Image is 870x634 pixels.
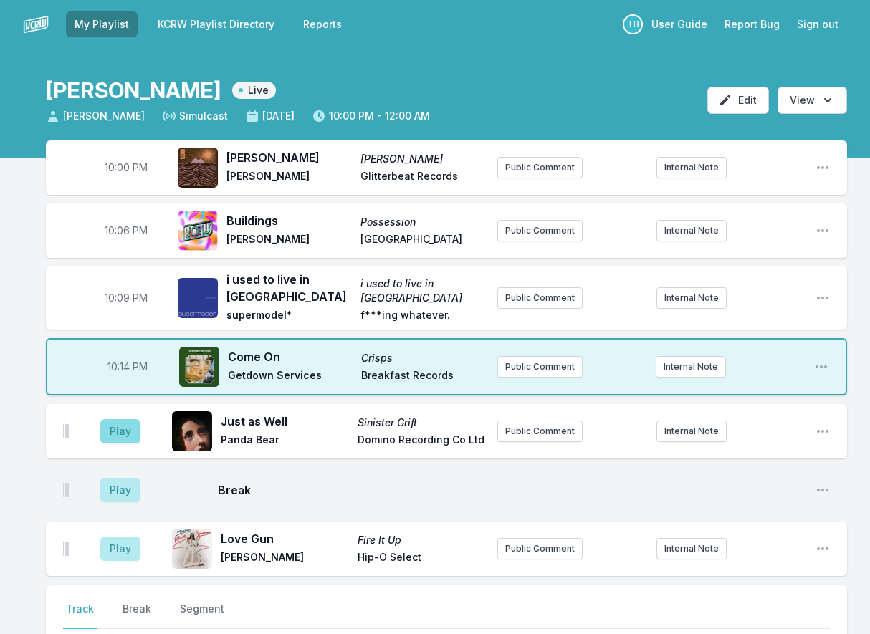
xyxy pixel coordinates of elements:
button: Track [63,602,97,629]
img: Crisps [179,347,219,387]
span: Possession [360,215,486,229]
span: [PERSON_NAME] [221,550,349,567]
button: Play [100,537,140,561]
span: [GEOGRAPHIC_DATA] [360,232,486,249]
button: Play [100,478,140,502]
span: Breakfast Records [361,368,486,385]
span: Timestamp [105,291,148,305]
span: Panda Bear [221,433,349,450]
button: Segment [177,602,227,629]
span: Getdown Services [228,368,353,385]
span: Sinister Grift [358,416,486,430]
img: logo-white-87cec1fa9cbef997252546196dc51331.png [23,11,49,37]
button: Public Comment [497,220,583,241]
span: Crisps [361,351,486,365]
button: Break [120,602,154,629]
span: Timestamp [105,160,148,175]
button: Internal Note [656,538,727,559]
p: Tyler Boudreaux [623,14,643,34]
span: Just as Well [221,413,349,430]
button: Internal Note [656,421,727,442]
button: Public Comment [497,356,583,378]
img: Possession [178,211,218,251]
span: [DATE] [245,109,295,123]
span: i used to live in [GEOGRAPHIC_DATA] [360,277,486,305]
button: Sign out [788,11,847,37]
a: User Guide [643,11,716,37]
button: Internal Note [656,356,726,378]
a: My Playlist [66,11,138,37]
span: Break [218,481,804,499]
span: Timestamp [105,224,148,238]
a: Reports [295,11,350,37]
img: Fire It Up [172,529,212,569]
button: Open options [778,87,847,114]
button: Public Comment [497,287,583,309]
button: Edit [707,87,769,114]
img: Takahashi Timing [178,148,218,188]
span: Love Gun [221,530,349,547]
button: Open playlist item options [816,224,830,238]
button: Open playlist item options [816,483,830,497]
span: Live [232,82,276,99]
span: Domino Recording Co Ltd [358,433,486,450]
img: Drag Handle [63,542,69,556]
button: Open playlist item options [816,424,830,438]
span: supermodel* [226,308,352,325]
button: Internal Note [656,157,727,178]
span: [PERSON_NAME] [46,109,145,123]
span: 10:00 PM - 12:00 AM [312,109,430,123]
button: Open playlist item options [816,160,830,175]
button: Open playlist item options [814,360,828,374]
span: Hip‐O Select [358,550,486,567]
span: Come On [228,348,353,365]
img: Drag Handle [63,483,69,497]
h1: [PERSON_NAME] [46,77,221,103]
img: Drag Handle [63,424,69,438]
a: KCRW Playlist Directory [149,11,283,37]
img: Sinister Grift [172,411,212,451]
span: [PERSON_NAME] [226,169,352,186]
span: f***ing whatever. [360,308,486,325]
a: Report Bug [716,11,788,37]
span: Glitterbeat Records [360,169,486,186]
button: Open playlist item options [816,542,830,556]
button: Internal Note [656,287,727,309]
span: [PERSON_NAME] [226,149,352,166]
button: Public Comment [497,538,583,559]
button: Public Comment [497,157,583,178]
span: [PERSON_NAME] [226,232,352,249]
img: i used to live in england [178,278,218,318]
button: Internal Note [656,220,727,241]
button: Play [100,419,140,443]
span: [PERSON_NAME] [360,152,486,166]
span: Buildings [226,212,352,229]
button: Public Comment [497,421,583,442]
span: i used to live in [GEOGRAPHIC_DATA] [226,271,352,305]
span: Fire It Up [358,533,486,547]
span: Simulcast [162,109,228,123]
span: Timestamp [107,360,148,374]
button: Open playlist item options [816,291,830,305]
